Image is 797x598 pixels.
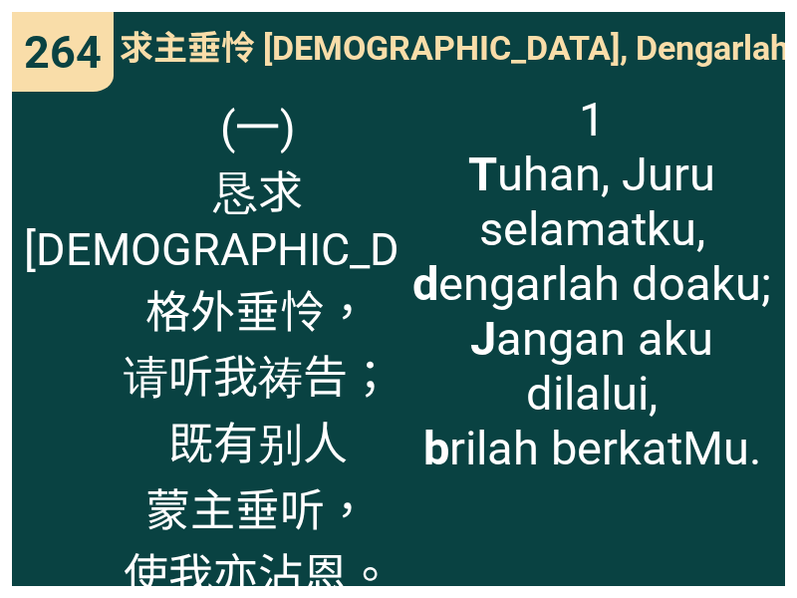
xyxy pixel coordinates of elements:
[468,147,497,201] b: T
[24,26,102,79] span: 264
[410,92,773,475] span: 1 uhan, Juru selamatku, engarlah doaku; angan aku dilalui, rilah berkatMu.
[423,421,449,475] b: b
[412,256,438,311] b: d
[470,311,496,366] b: J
